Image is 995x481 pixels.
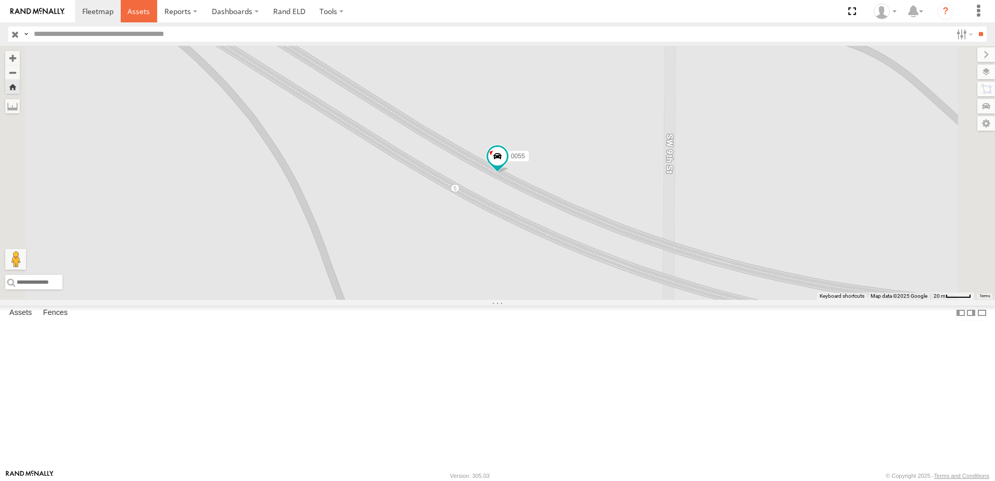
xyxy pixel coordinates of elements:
i: ? [937,3,954,20]
div: Version: 305.03 [450,473,490,479]
label: Hide Summary Table [977,306,987,321]
label: Dock Summary Table to the Right [966,306,976,321]
span: 20 m [934,293,946,299]
label: Measure [5,99,20,113]
label: Dock Summary Table to the Left [955,306,966,321]
button: Keyboard shortcuts [820,293,864,300]
label: Assets [4,306,37,320]
label: Search Filter Options [952,27,975,42]
button: Zoom Home [5,80,20,94]
div: Tim Zylstra [870,4,900,19]
div: © Copyright 2025 - [886,473,989,479]
a: Terms and Conditions [934,473,989,479]
button: Map Scale: 20 m per 45 pixels [930,293,974,300]
button: Drag Pegman onto the map to open Street View [5,249,26,270]
span: 0055 [511,153,525,160]
span: Map data ©2025 Google [871,293,927,299]
label: Search Query [22,27,30,42]
a: Visit our Website [6,471,54,481]
label: Fences [38,306,73,320]
label: Map Settings [977,116,995,131]
a: Terms [979,294,990,298]
img: rand-logo.svg [10,8,65,15]
button: Zoom out [5,65,20,80]
button: Zoom in [5,51,20,65]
